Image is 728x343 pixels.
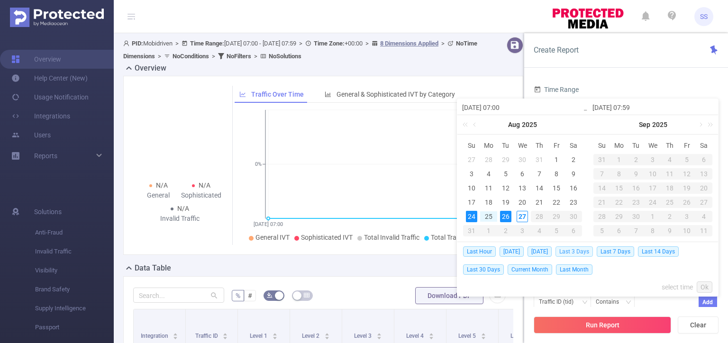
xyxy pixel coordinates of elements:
[610,181,628,195] td: September 15, 2025
[695,182,712,194] div: 20
[628,182,645,194] div: 16
[593,153,610,167] td: August 31, 2025
[534,86,579,93] span: Time Range
[267,292,273,298] i: icon: bg-colors
[156,181,168,189] span: N/A
[592,102,713,113] input: End date
[628,153,645,167] td: September 2, 2025
[548,211,565,222] div: 29
[661,224,678,238] td: October 9, 2025
[661,153,678,167] td: September 4, 2025
[531,211,548,222] div: 28
[565,224,582,238] td: September 6, 2025
[534,45,579,54] span: Create Report
[34,202,62,221] span: Solutions
[534,316,671,334] button: Run Report
[645,225,662,236] div: 8
[661,209,678,224] td: October 2, 2025
[137,190,180,200] div: General
[645,167,662,181] td: September 10, 2025
[497,138,514,153] th: Tue
[695,195,712,209] td: September 27, 2025
[337,90,455,98] span: General & Sophisticated IVT by Category
[593,225,610,236] div: 5
[548,153,565,167] td: August 1, 2025
[466,197,477,208] div: 17
[695,197,712,208] div: 27
[209,53,218,60] span: >
[480,138,497,153] th: Mon
[302,333,321,339] span: Level 2
[34,146,57,165] a: Reports
[661,168,678,180] div: 11
[517,168,528,180] div: 6
[376,332,382,334] i: icon: caret-up
[661,195,678,209] td: September 25, 2025
[645,168,662,180] div: 10
[480,195,497,209] td: August 18, 2025
[548,167,565,181] td: August 8, 2025
[471,115,480,134] a: Previous month (PageUp)
[695,181,712,195] td: September 20, 2025
[568,154,579,165] div: 2
[463,141,480,150] span: Su
[462,102,583,113] input: Start date
[678,181,695,195] td: September 19, 2025
[514,167,531,181] td: August 6, 2025
[645,211,662,222] div: 1
[431,234,485,241] span: Total Transactions
[628,224,645,238] td: October 7, 2025
[466,211,477,222] div: 24
[514,225,531,236] div: 3
[568,168,579,180] div: 9
[645,224,662,238] td: October 8, 2025
[548,209,565,224] td: August 29, 2025
[645,153,662,167] td: September 3, 2025
[699,294,717,310] button: Add
[678,168,695,180] div: 12
[272,332,277,334] i: icon: caret-up
[702,115,715,134] a: Next year (Control + right)
[565,211,582,222] div: 30
[497,153,514,167] td: July 29, 2025
[223,332,228,334] i: icon: caret-up
[678,154,695,165] div: 5
[514,181,531,195] td: August 13, 2025
[700,7,708,26] span: SS
[497,224,514,238] td: September 2, 2025
[514,195,531,209] td: August 20, 2025
[463,225,480,236] div: 31
[593,167,610,181] td: September 7, 2025
[610,167,628,181] td: September 8, 2025
[610,209,628,224] td: September 29, 2025
[610,168,628,180] div: 8
[325,91,331,98] i: icon: bar-chart
[466,182,477,194] div: 10
[438,40,447,47] span: >
[548,224,565,238] td: September 5, 2025
[517,182,528,194] div: 13
[514,209,531,224] td: August 27, 2025
[195,333,219,339] span: Traffic ID
[222,332,228,337] div: Sort
[678,138,695,153] th: Fri
[480,167,497,181] td: August 4, 2025
[651,115,668,134] a: 2025
[11,88,89,107] a: Usage Notification
[269,53,301,60] b: No Solutions
[135,262,171,274] h2: Data Table
[531,225,548,236] div: 4
[35,223,114,242] span: Anti-Fraud
[364,234,419,241] span: Total Invalid Traffic
[135,63,166,74] h2: Overview
[593,197,610,208] div: 21
[628,197,645,208] div: 23
[463,167,480,181] td: August 3, 2025
[531,153,548,167] td: July 31, 2025
[534,168,545,180] div: 7
[35,318,114,337] span: Passport
[610,195,628,209] td: September 22, 2025
[593,138,610,153] th: Sun
[628,168,645,180] div: 9
[610,138,628,153] th: Mon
